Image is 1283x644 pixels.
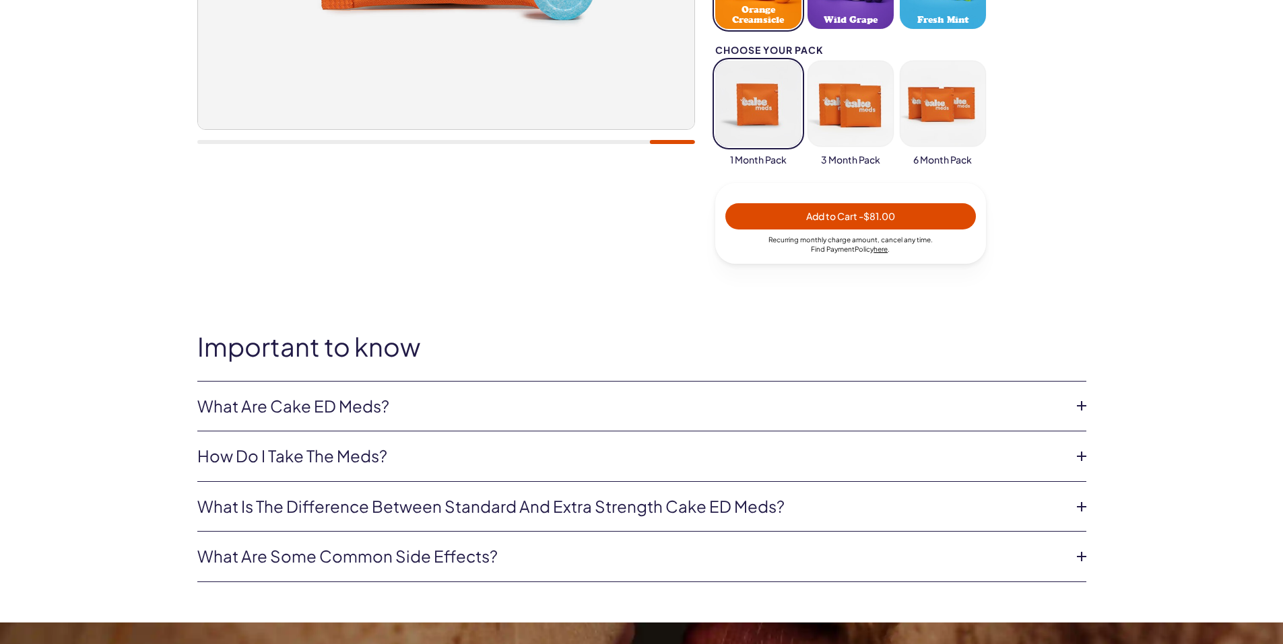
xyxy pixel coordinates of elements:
[917,15,968,25] span: Fresh Mint
[719,5,797,25] span: Orange Creamsicle
[730,153,787,167] span: 1 Month Pack
[725,235,976,254] div: Recurring monthly charge amount , cancel any time. Policy .
[874,245,888,253] a: here
[806,210,895,222] span: Add to Cart
[913,153,972,167] span: 6 Month Pack
[197,545,1065,568] a: What are some common side effects?
[725,203,976,229] button: Add to Cart -$81.00
[824,15,878,25] span: Wild Grape
[821,153,880,167] span: 3 Month Pack
[197,495,1065,518] a: What is the difference between Standard and Extra Strength Cake ED meds?
[715,45,986,55] div: Choose your pack
[859,210,895,222] span: - $81.00
[197,332,1086,361] h2: Important to know
[811,245,855,253] span: Find Payment
[197,395,1065,418] a: What are Cake ED Meds?
[197,445,1065,468] a: How do I take the meds?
